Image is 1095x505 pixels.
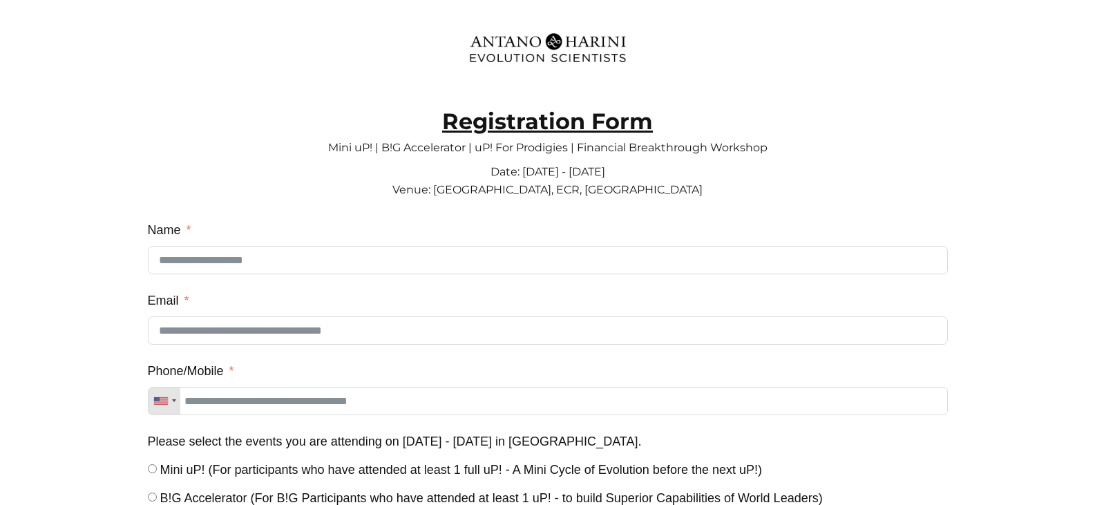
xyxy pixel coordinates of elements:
[462,24,634,71] img: Evolution-Scientist (2)
[149,388,180,415] div: Telephone country code
[148,387,948,415] input: Phone/Mobile
[148,464,157,473] input: Mini uP! (For participants who have attended at least 1 full uP! - A Mini Cycle of Evolution befo...
[148,429,642,454] label: Please select the events you are attending on 18th - 21st Sep 2025 in Chennai.
[148,493,157,502] input: B!G Accelerator (For B!G Participants who have attended at least 1 uP! - to build Superior Capabi...
[442,108,653,135] strong: Registration Form
[160,491,823,505] span: B!G Accelerator (For B!G Participants who have attended at least 1 uP! - to build Superior Capabi...
[148,359,234,383] label: Phone/Mobile
[160,463,762,477] span: Mini uP! (For participants who have attended at least 1 full uP! - A Mini Cycle of Evolution befo...
[148,131,948,151] p: Mini uP! | B!G Accelerator | uP! For Prodigies | Financial Breakthrough Workshop
[148,316,948,345] input: Email
[148,288,189,313] label: Email
[392,165,703,196] span: Date: [DATE] - [DATE] Venue: [GEOGRAPHIC_DATA], ECR, [GEOGRAPHIC_DATA]
[148,218,191,242] label: Name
